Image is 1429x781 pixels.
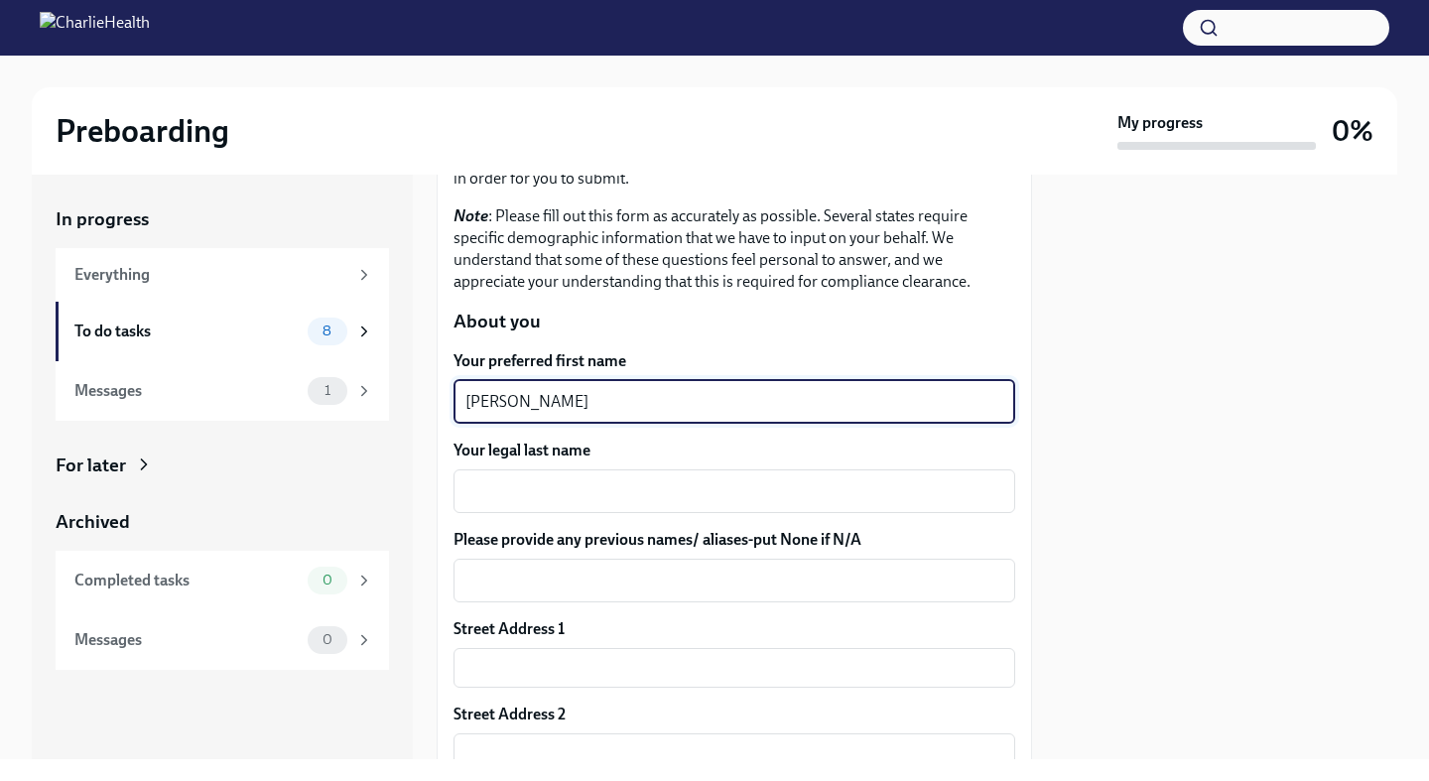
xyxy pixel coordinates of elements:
[74,264,347,286] div: Everything
[311,632,344,647] span: 0
[56,453,389,478] a: For later
[56,206,389,232] a: In progress
[454,206,488,225] strong: Note
[40,12,150,44] img: CharlieHealth
[56,111,229,151] h2: Preboarding
[454,350,1015,372] label: Your preferred first name
[454,704,566,725] label: Street Address 2
[74,380,300,402] div: Messages
[56,453,126,478] div: For later
[311,324,343,338] span: 8
[454,309,1015,334] p: About you
[1332,113,1373,149] h3: 0%
[56,361,389,421] a: Messages1
[56,248,389,302] a: Everything
[454,205,1015,293] p: : Please fill out this form as accurately as possible. Several states require specific demographi...
[454,440,1015,461] label: Your legal last name
[454,529,1015,551] label: Please provide any previous names/ aliases-put None if N/A
[74,570,300,591] div: Completed tasks
[454,618,565,640] label: Street Address 1
[74,629,300,651] div: Messages
[311,573,344,587] span: 0
[1117,112,1203,134] strong: My progress
[56,509,389,535] a: Archived
[313,383,342,398] span: 1
[465,390,1003,414] textarea: [PERSON_NAME]
[56,302,389,361] a: To do tasks8
[56,551,389,610] a: Completed tasks0
[74,321,300,342] div: To do tasks
[56,610,389,670] a: Messages0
